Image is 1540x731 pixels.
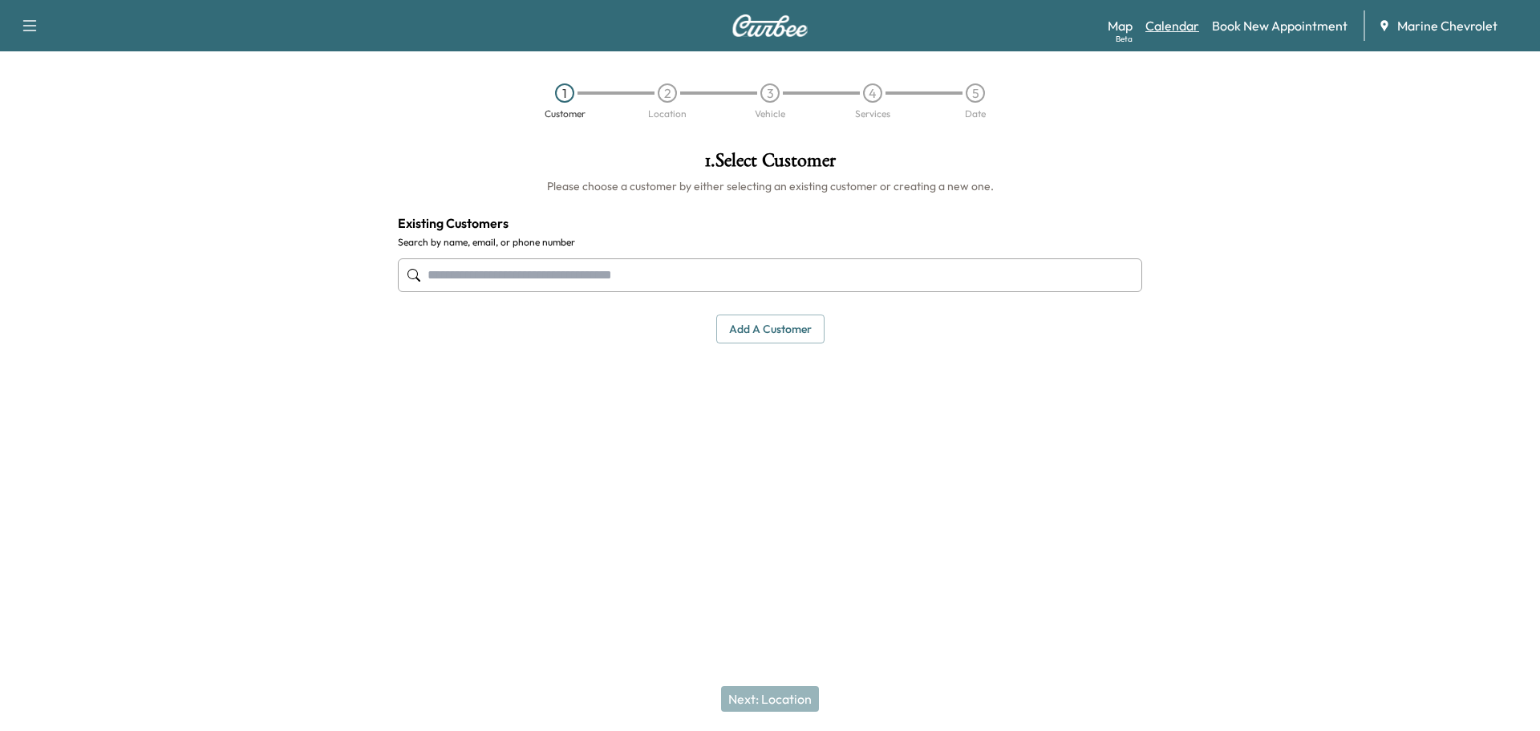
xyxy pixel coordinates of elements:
div: Location [648,109,687,119]
div: 2 [658,83,677,103]
h1: 1 . Select Customer [398,151,1142,178]
div: 3 [760,83,780,103]
img: Curbee Logo [731,14,808,37]
div: Date [965,109,986,119]
a: MapBeta [1108,16,1133,35]
div: 5 [966,83,985,103]
div: Services [855,109,890,119]
h4: Existing Customers [398,213,1142,233]
div: 4 [863,83,882,103]
button: Add a customer [716,315,825,344]
div: 1 [555,83,574,103]
a: Calendar [1145,16,1199,35]
span: Marine Chevrolet [1397,16,1497,35]
label: Search by name, email, or phone number [398,236,1142,249]
div: Beta [1116,33,1133,45]
div: Vehicle [755,109,785,119]
div: Customer [545,109,586,119]
a: Book New Appointment [1212,16,1347,35]
h6: Please choose a customer by either selecting an existing customer or creating a new one. [398,178,1142,194]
